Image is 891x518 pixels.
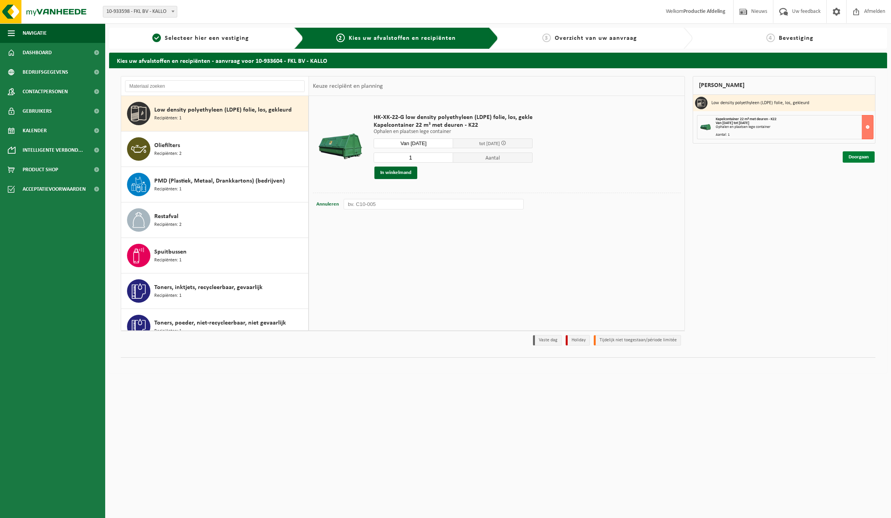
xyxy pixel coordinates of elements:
[374,129,533,135] p: Ophalen en plaatsen lege container
[374,121,533,129] span: Kapelcontainer 22 m³ met deuren - K22
[336,34,345,42] span: 2
[103,6,177,18] span: 10-933598 - FKL BV - KALLO
[154,105,292,115] span: Low density polyethyleen (LDPE) folie, los, gekleurd
[716,133,873,137] div: Aantal: 1
[154,257,182,264] span: Recipiënten: 1
[113,34,288,43] a: 1Selecteer hier een vestiging
[154,115,182,122] span: Recipiënten: 1
[121,309,309,344] button: Toners, poeder, niet-recycleerbaar, niet gevaarlijk Recipiënten: 1
[23,179,86,199] span: Acceptatievoorwaarden
[843,151,875,163] a: Doorgaan
[779,35,813,41] span: Bevestiging
[693,76,875,95] div: [PERSON_NAME]
[716,117,776,121] span: Kapelcontainer 22 m³ met deuren - K22
[154,318,286,328] span: Toners, poeder, niet-recycleerbaar, niet gevaarlijk
[594,335,681,346] li: Tijdelijk niet toegestaan/période limitée
[154,292,182,300] span: Recipiënten: 1
[23,101,52,121] span: Gebruikers
[154,283,263,292] span: Toners, inktjets, recycleerbaar, gevaarlijk
[374,138,453,148] input: Selecteer datum
[23,82,68,101] span: Contactpersonen
[542,34,551,42] span: 3
[154,212,178,221] span: Restafval
[154,186,182,193] span: Recipiënten: 1
[309,76,387,96] div: Keuze recipiënt en planning
[154,247,187,257] span: Spuitbussen
[716,125,873,129] div: Ophalen en plaatsen lege container
[555,35,637,41] span: Overzicht van uw aanvraag
[566,335,590,346] li: Holiday
[23,43,52,62] span: Dashboard
[683,9,725,14] strong: Productie Afdeling
[121,202,309,238] button: Restafval Recipiënten: 2
[23,23,47,43] span: Navigatie
[154,150,182,158] span: Recipiënten: 2
[316,199,340,210] button: Annuleren
[766,34,775,42] span: 4
[152,34,161,42] span: 1
[154,141,180,150] span: Oliefilters
[154,176,285,186] span: PMD (Plastiek, Metaal, Drankkartons) (bedrijven)
[23,62,68,82] span: Bedrijfsgegevens
[479,141,500,146] span: tot [DATE]
[121,96,309,131] button: Low density polyethyleen (LDPE) folie, los, gekleurd Recipiënten: 1
[374,167,417,179] button: In winkelmand
[374,114,533,121] span: HK-XK-22-G low density polyethyleen (LDPE) folie, los, gekle
[121,273,309,309] button: Toners, inktjets, recycleerbaar, gevaarlijk Recipiënten: 1
[23,160,58,179] span: Product Shop
[121,238,309,273] button: Spuitbussen Recipiënten: 1
[121,167,309,202] button: PMD (Plastiek, Metaal, Drankkartons) (bedrijven) Recipiënten: 1
[716,121,749,125] strong: Van [DATE] tot [DATE]
[344,199,524,209] input: bv. C10-005
[109,53,887,68] h2: Kies uw afvalstoffen en recipiënten - aanvraag voor 10-933604 - FKL BV - KALLO
[165,35,249,41] span: Selecteer hier een vestiging
[23,140,83,160] span: Intelligente verbond...
[533,335,562,346] li: Vaste dag
[154,221,182,229] span: Recipiënten: 2
[121,131,309,167] button: Oliefilters Recipiënten: 2
[711,97,809,109] h3: Low density polyethyleen (LDPE) folie, los, gekleurd
[316,202,339,207] span: Annuleren
[125,80,305,92] input: Materiaal zoeken
[23,121,47,140] span: Kalender
[103,6,177,17] span: 10-933598 - FKL BV - KALLO
[349,35,456,41] span: Kies uw afvalstoffen en recipiënten
[154,328,182,335] span: Recipiënten: 1
[453,153,533,163] span: Aantal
